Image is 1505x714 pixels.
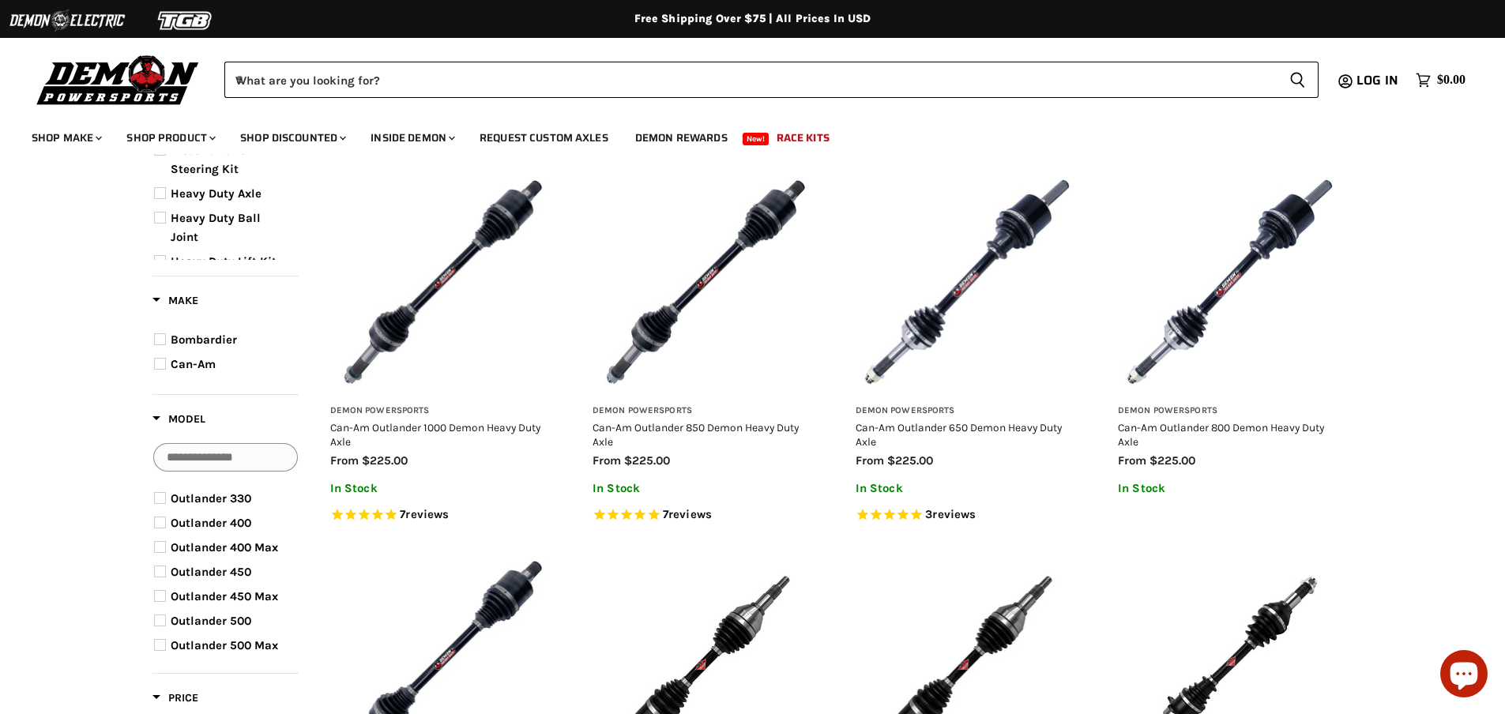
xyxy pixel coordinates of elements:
[1408,69,1473,92] a: $0.00
[593,171,816,394] img: Can-Am Outlander 850 Demon Heavy Duty Axle
[152,690,198,710] button: Filter by Price
[400,507,449,521] span: 7 reviews
[932,507,976,521] span: reviews
[32,51,205,107] img: Demon Powersports
[1277,62,1319,98] button: Search
[330,405,554,417] h3: Demon Powersports
[152,411,205,431] button: Filter by Model
[1349,73,1408,88] a: Log in
[115,122,225,154] a: Shop Product
[171,491,251,505] span: Outlander 330
[224,62,1319,98] form: Product
[468,122,620,154] a: Request Custom Axles
[171,565,251,579] span: Outlander 450
[153,443,298,472] input: Search Options
[1118,171,1341,394] img: Can-Am Outlander 800 Demon Heavy Duty Axle
[330,482,554,495] p: In Stock
[152,412,205,426] span: Model
[330,171,554,394] img: Can-Am Outlander 1000 Demon Heavy Duty Axle
[743,133,769,145] span: New!
[593,405,816,417] h3: Demon Powersports
[668,507,712,521] span: reviews
[330,507,554,524] span: Rated 5.0 out of 5 stars 7 reviews
[171,254,277,287] span: Heavy Duty Lift Kit Axle
[663,507,712,521] span: 7 reviews
[171,614,251,628] span: Outlander 500
[330,421,540,448] a: Can-Am Outlander 1000 Demon Heavy Duty Axle
[593,453,621,468] span: from
[856,405,1079,417] h3: Demon Powersports
[856,507,1079,524] span: Rated 5.0 out of 5 stars 3 reviews
[171,589,278,603] span: Outlander 450 Max
[126,6,245,36] img: TGB Logo 2
[359,122,465,154] a: Inside Demon
[171,638,278,652] span: Outlander 500 Max
[121,12,1385,26] div: Free Shipping Over $75 | All Prices In USD
[856,482,1079,495] p: In Stock
[171,333,237,347] span: Bombardier
[171,540,278,554] span: Outlander 400 Max
[856,171,1079,394] img: Can-Am Outlander 650 Demon Heavy Duty Axle
[171,211,261,244] span: Heavy Duty Ball Joint
[623,122,739,154] a: Demon Rewards
[171,516,251,530] span: Outlander 400
[20,122,111,154] a: Shop Make
[152,293,198,313] button: Filter by Make
[925,507,976,521] span: 3 reviews
[224,62,1277,98] input: When autocomplete results are available use up and down arrows to review and enter to select
[1118,421,1324,448] a: Can-Am Outlander 800 Demon Heavy Duty Axle
[593,482,816,495] p: In Stock
[362,453,408,468] span: $225.00
[1435,650,1492,701] inbox-online-store-chat: Shopify online store chat
[1149,453,1195,468] span: $225.00
[20,115,1462,154] ul: Main menu
[152,294,198,307] span: Make
[152,691,198,705] span: Price
[1118,482,1341,495] p: In Stock
[1356,70,1398,90] span: Log in
[228,122,356,154] a: Shop Discounted
[171,357,216,371] span: Can-Am
[887,453,933,468] span: $225.00
[405,507,449,521] span: reviews
[1118,453,1146,468] span: from
[624,453,670,468] span: $225.00
[856,453,884,468] span: from
[593,421,799,448] a: Can-Am Outlander 850 Demon Heavy Duty Axle
[1118,405,1341,417] h3: Demon Powersports
[8,6,126,36] img: Demon Electric Logo 2
[1437,73,1465,88] span: $0.00
[330,453,359,468] span: from
[593,507,816,524] span: Rated 5.0 out of 5 stars 7 reviews
[171,186,261,201] span: Heavy Duty Axle
[765,122,841,154] a: Race Kits
[856,421,1062,448] a: Can-Am Outlander 650 Demon Heavy Duty Axle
